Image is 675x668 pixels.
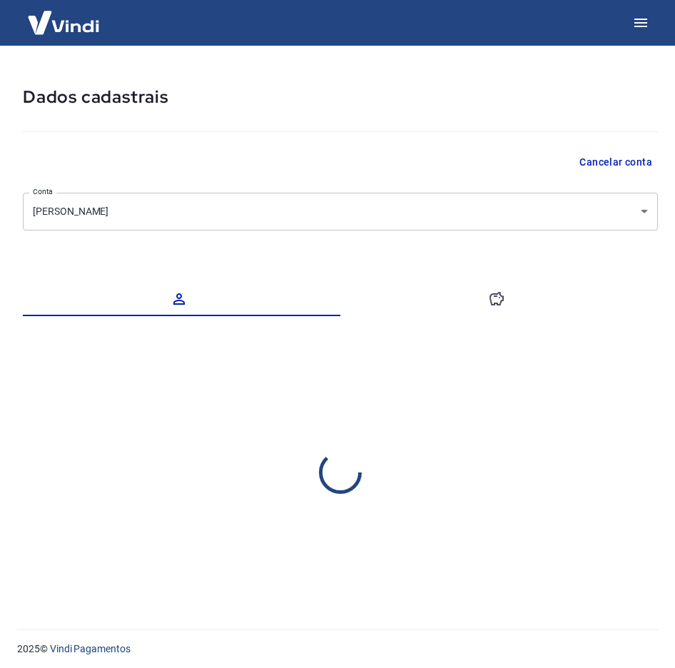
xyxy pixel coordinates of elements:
img: Vindi [17,1,110,44]
div: [PERSON_NAME] [23,193,658,231]
p: 2025 © [17,642,658,657]
label: Conta [33,186,53,197]
h5: Dados cadastrais [23,86,658,108]
a: Vindi Pagamentos [50,643,131,654]
button: Cancelar conta [574,149,658,176]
